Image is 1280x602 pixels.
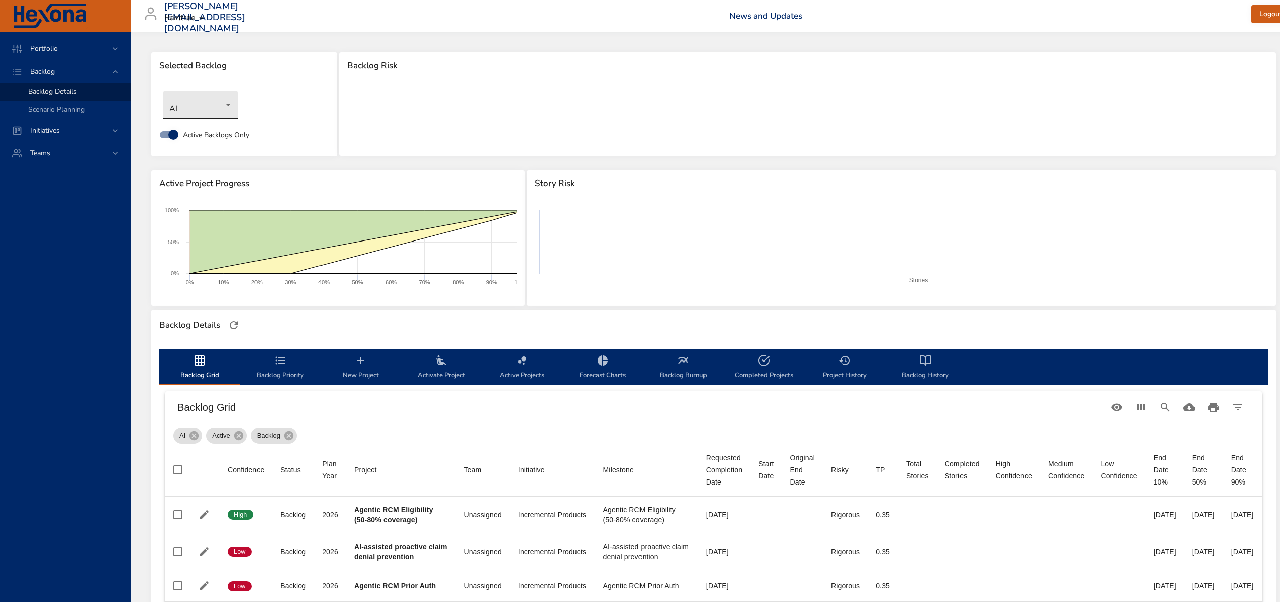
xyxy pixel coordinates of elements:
[165,207,179,213] text: 100%
[197,578,212,593] button: Edit Project Details
[1101,458,1137,482] div: Sort
[996,458,1032,482] div: High Confidence
[354,464,377,476] div: Project
[876,547,890,557] div: 0.35
[354,464,447,476] span: Project
[280,464,301,476] div: Sort
[322,581,338,591] div: 2026
[603,464,634,476] div: Sort
[945,458,980,482] div: Completed Stories
[603,581,690,591] div: Agentic RCM Prior Auth
[228,547,252,556] span: Low
[197,544,212,559] button: Edit Project Details
[206,428,246,444] div: Active
[945,458,980,482] div: Sort
[218,279,229,285] text: 10%
[165,391,1262,424] div: Table Toolbar
[159,178,517,189] span: Active Project Progress
[1101,458,1137,482] span: Low Confidence
[322,547,338,557] div: 2026
[649,354,718,381] span: Backlog Burnup
[1129,395,1153,419] button: View Columns
[354,543,447,561] b: AI-assisted proactive claim denial prevention
[1177,395,1201,419] button: Download CSV
[464,464,481,476] div: Sort
[1231,581,1254,591] div: [DATE]
[354,582,436,590] b: Agentic RCM Prior Auth
[1226,395,1250,419] button: Filter Table
[831,464,849,476] div: Risky
[706,547,742,557] div: [DATE]
[831,464,849,476] div: Sort
[996,458,1032,482] div: Sort
[1231,547,1254,557] div: [DATE]
[280,464,301,476] div: Status
[518,547,587,557] div: Incremental Products
[22,148,58,158] span: Teams
[1154,581,1176,591] div: [DATE]
[280,510,306,520] div: Backlog
[464,464,481,476] div: Team
[706,452,742,488] div: Sort
[603,464,690,476] span: Milestone
[186,279,194,285] text: 0%
[1192,581,1215,591] div: [DATE]
[228,582,252,591] span: Low
[906,458,929,482] span: Total Stories
[228,464,264,476] span: Confidence
[22,126,68,135] span: Initiatives
[453,279,464,285] text: 80%
[327,354,395,381] span: New Project
[758,458,774,482] div: Start Date
[1231,452,1254,488] div: End Date 90%
[419,279,430,285] text: 70%
[28,87,77,96] span: Backlog Details
[159,61,329,71] span: Selected Backlog
[891,354,959,381] span: Backlog History
[488,354,556,381] span: Active Projects
[206,431,236,441] span: Active
[464,547,501,557] div: Unassigned
[173,428,202,444] div: AI
[354,506,433,524] b: Agentic RCM Eligibility (50-80% coverage)
[758,458,774,482] div: Sort
[464,510,501,520] div: Unassigned
[831,464,860,476] span: Risky
[706,510,742,520] div: [DATE]
[486,279,497,285] text: 90%
[322,510,338,520] div: 2026
[22,67,63,76] span: Backlog
[164,1,245,34] h3: [PERSON_NAME][EMAIL_ADDRESS][DOMAIN_NAME]
[518,464,587,476] span: Initiative
[876,464,890,476] span: TP
[163,91,238,119] div: AI
[1153,395,1177,419] button: Search
[246,354,314,381] span: Backlog Priority
[464,464,501,476] span: Team
[790,452,815,488] div: Sort
[1192,547,1215,557] div: [DATE]
[251,431,286,441] span: Backlog
[514,279,528,285] text: 100%
[168,239,179,245] text: 50%
[790,452,815,488] div: Original End Date
[251,428,297,444] div: Backlog
[1048,458,1084,482] div: Medium Confidence
[352,279,363,285] text: 50%
[173,431,191,441] span: AI
[354,464,377,476] div: Sort
[706,452,742,488] div: Requested Completion Date
[1201,395,1226,419] button: Print
[165,354,234,381] span: Backlog Grid
[876,581,890,591] div: 0.35
[280,581,306,591] div: Backlog
[171,270,179,276] text: 0%
[603,464,634,476] div: Milestone
[228,464,264,476] div: Sort
[603,505,690,525] div: Agentic RCM Eligibility (50-80% coverage)
[1154,452,1176,488] div: End Date 10%
[518,581,587,591] div: Incremental Products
